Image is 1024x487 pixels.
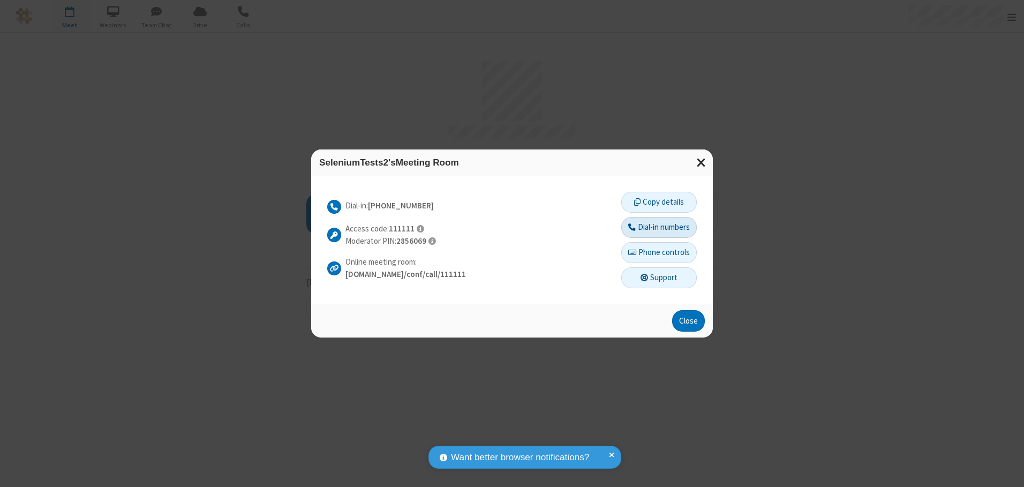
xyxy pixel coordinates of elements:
[621,267,697,289] button: Support
[345,269,466,279] strong: [DOMAIN_NAME]/conf/call/111111
[396,157,459,168] span: Meeting Room
[396,236,426,246] strong: 2856069
[345,223,436,235] p: Access code:
[389,223,415,234] strong: 111111
[621,192,697,213] button: Copy details
[451,451,589,464] span: Want better browser notifications?
[319,158,705,168] h3: SeleniumTests2's
[345,256,466,268] p: Online meeting room:
[345,235,436,248] p: Moderator PIN:
[417,224,424,233] span: Participants should use this access code to connect to the meeting.
[368,200,434,211] strong: [PHONE_NUMBER]
[345,200,434,212] p: Dial-in:
[621,217,697,238] button: Dial-in numbers
[672,310,705,332] button: Close
[428,237,436,245] span: As the meeting organizer, entering this PIN gives you access to moderator and other administrativ...
[621,242,697,264] button: Phone controls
